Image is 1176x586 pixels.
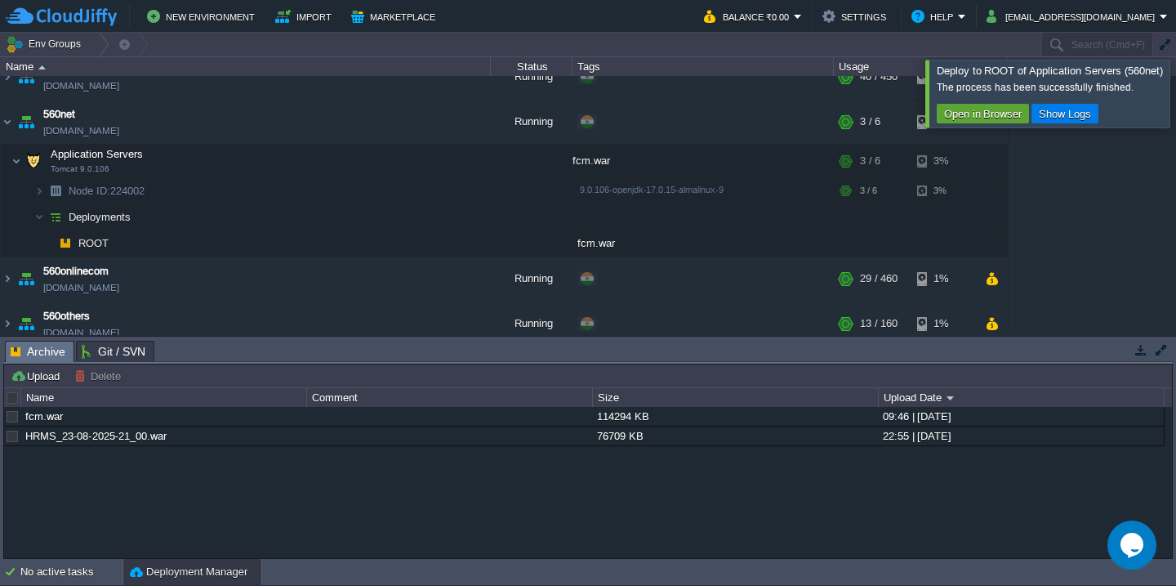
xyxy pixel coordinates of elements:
[1,55,14,99] img: AMDAwAAAACH5BAEAAAAALAAAAAABAAEAAAICRAEAOw==
[580,185,724,195] span: 9.0.106-openjdk-17.0.15-almalinux-9
[351,7,440,26] button: Marketplace
[308,388,592,407] div: Comment
[43,78,119,94] a: [DOMAIN_NAME]
[43,123,119,139] a: [DOMAIN_NAME]
[593,427,877,445] div: 76709 KB
[82,342,145,361] span: Git / SVN
[987,7,1160,26] button: [EMAIL_ADDRESS][DOMAIN_NAME]
[704,7,794,26] button: Balance ₹0.00
[860,145,880,177] div: 3 / 6
[1,100,14,144] img: AMDAwAAAACH5BAEAAAAALAAAAAABAAEAAAICRAEAOw==
[822,7,891,26] button: Settings
[860,100,880,144] div: 3 / 6
[44,178,67,204] img: AMDAwAAAACH5BAEAAAAALAAAAAABAAEAAAICRAEAOw==
[25,410,63,423] a: fcm.war
[1034,106,1096,121] button: Show Logs
[49,147,145,161] span: Application Servers
[11,145,21,177] img: AMDAwAAAACH5BAEAAAAALAAAAAABAAEAAAICRAEAOw==
[917,55,970,99] div: 9%
[1,257,14,301] img: AMDAwAAAACH5BAEAAAAALAAAAAABAAEAAAICRAEAOw==
[911,7,958,26] button: Help
[67,184,147,198] span: 224002
[860,178,877,204] div: 3 / 6
[937,65,1163,77] span: Deploy to ROOT of Application Servers (560net)
[860,257,898,301] div: 29 / 460
[22,145,45,177] img: AMDAwAAAACH5BAEAAAAALAAAAAABAAEAAAICRAEAOw==
[43,308,90,324] a: 560others
[15,257,38,301] img: AMDAwAAAACH5BAEAAAAALAAAAAABAAEAAAICRAEAOw==
[880,388,1164,407] div: Upload Date
[147,7,260,26] button: New Environment
[573,57,833,76] div: Tags
[77,236,111,250] a: ROOT
[917,145,970,177] div: 3%
[51,164,109,174] span: Tomcat 9.0.106
[860,302,898,346] div: 13 / 160
[491,100,572,144] div: Running
[917,302,970,346] div: 1%
[34,178,44,204] img: AMDAwAAAACH5BAEAAAAALAAAAAABAAEAAAICRAEAOw==
[860,55,898,99] div: 40 / 450
[22,388,306,407] div: Name
[594,388,878,407] div: Size
[38,65,46,69] img: AMDAwAAAACH5BAEAAAAALAAAAAABAAEAAAICRAEAOw==
[49,148,145,160] a: Application ServersTomcat 9.0.106
[835,57,1007,76] div: Usage
[491,55,572,99] div: Running
[572,145,834,177] div: fcm.war
[917,257,970,301] div: 1%
[43,106,75,123] a: 560net
[130,564,247,580] button: Deployment Manager
[15,100,38,144] img: AMDAwAAAACH5BAEAAAAALAAAAAABAAEAAAICRAEAOw==
[74,369,126,383] button: Delete
[492,57,572,76] div: Status
[69,185,110,197] span: Node ID:
[6,33,87,56] button: Env Groups
[275,7,336,26] button: Import
[491,302,572,346] div: Running
[491,257,572,301] div: Running
[1,302,14,346] img: AMDAwAAAACH5BAEAAAAALAAAAAABAAEAAAICRAEAOw==
[6,7,117,27] img: CloudJiffy
[44,204,67,230] img: AMDAwAAAACH5BAEAAAAALAAAAAABAAEAAAICRAEAOw==
[593,407,877,426] div: 114294 KB
[54,230,77,256] img: AMDAwAAAACH5BAEAAAAALAAAAAABAAEAAAICRAEAOw==
[43,263,109,280] a: 560onlinecom
[572,230,834,256] div: fcm.war
[43,324,119,341] a: [DOMAIN_NAME]
[67,210,133,224] a: Deployments
[15,302,38,346] img: AMDAwAAAACH5BAEAAAAALAAAAAABAAEAAAICRAEAOw==
[917,178,970,204] div: 3%
[11,369,65,383] button: Upload
[1107,521,1160,570] iframe: chat widget
[2,57,490,76] div: Name
[34,204,44,230] img: AMDAwAAAACH5BAEAAAAALAAAAAABAAEAAAICRAEAOw==
[15,55,38,99] img: AMDAwAAAACH5BAEAAAAALAAAAAABAAEAAAICRAEAOw==
[44,230,54,256] img: AMDAwAAAACH5BAEAAAAALAAAAAABAAEAAAICRAEAOw==
[25,430,167,442] a: HRMS_23-08-2025-21_00.war
[937,81,1165,94] div: The process has been successfully finished.
[20,559,122,585] div: No active tasks
[879,427,1163,445] div: 22:55 | [DATE]
[67,184,147,198] a: Node ID:224002
[879,407,1163,426] div: 09:46 | [DATE]
[939,106,1027,121] button: Open in Browser
[43,280,119,296] a: [DOMAIN_NAME]
[917,100,970,144] div: 3%
[11,342,65,362] span: Archive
